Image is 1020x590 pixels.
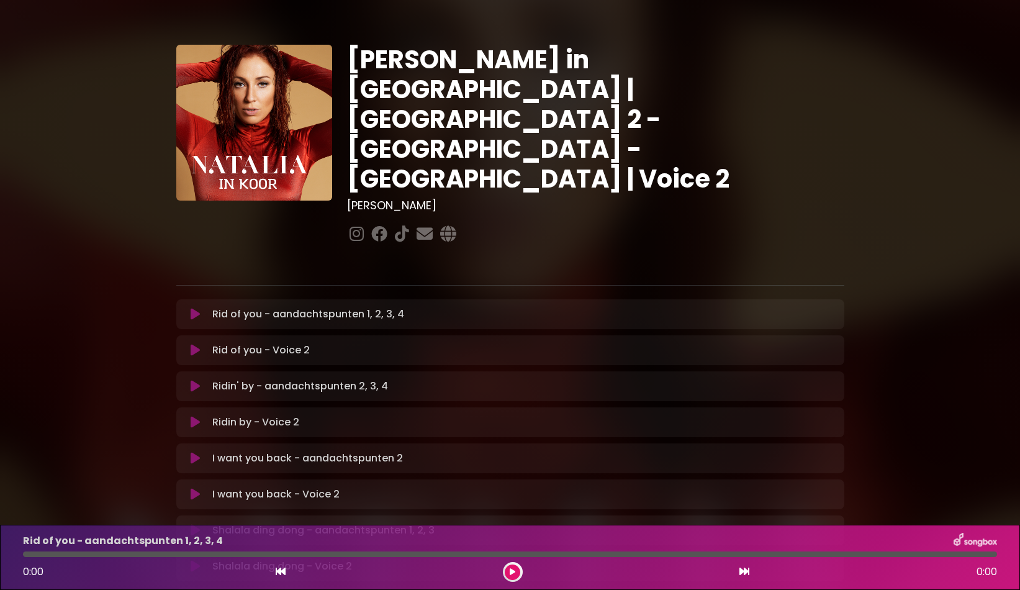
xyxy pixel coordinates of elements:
p: Rid of you - Voice 2 [212,343,310,358]
p: Rid of you - aandachtspunten 1, 2, 3, 4 [212,307,404,322]
span: 0:00 [23,565,43,579]
img: songbox-logo-white.png [954,533,997,549]
h1: [PERSON_NAME] in [GEOGRAPHIC_DATA] | [GEOGRAPHIC_DATA] 2 - [GEOGRAPHIC_DATA] - [GEOGRAPHIC_DATA] ... [347,45,844,194]
p: Rid of you - aandachtspunten 1, 2, 3, 4 [23,533,223,548]
p: I want you back - aandachtspunten 2 [212,451,403,466]
p: I want you back - Voice 2 [212,487,340,502]
p: Ridin' by - aandachtspunten 2, 3, 4 [212,379,388,394]
h3: [PERSON_NAME] [347,199,844,212]
p: Shalala ding dong - aandachtspunten 1, 2, 3 [212,523,435,538]
img: YTVS25JmS9CLUqXqkEhs [176,45,332,201]
p: Ridin by - Voice 2 [212,415,299,430]
span: 0:00 [977,565,997,579]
